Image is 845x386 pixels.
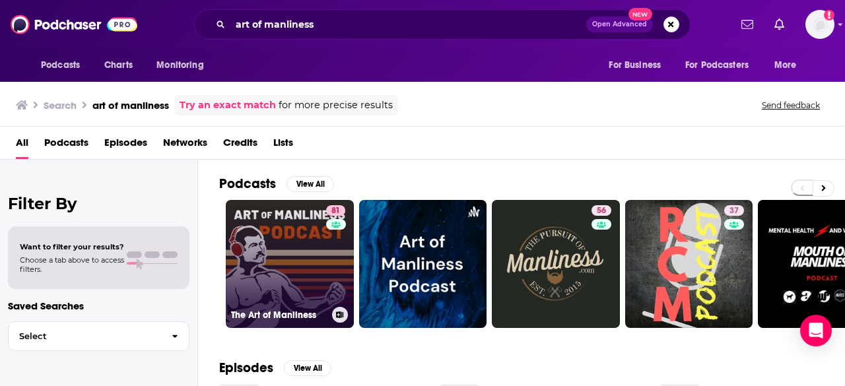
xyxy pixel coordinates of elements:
[586,16,653,32] button: Open AdvancedNew
[104,56,133,75] span: Charts
[287,176,334,192] button: View All
[628,8,652,20] span: New
[41,56,80,75] span: Podcasts
[8,300,189,312] p: Saved Searches
[156,56,203,75] span: Monitoring
[223,132,257,159] a: Credits
[20,242,124,251] span: Want to filter your results?
[284,360,331,376] button: View All
[724,205,744,216] a: 37
[609,56,661,75] span: For Business
[805,10,834,39] span: Logged in as megcassidy
[8,321,189,351] button: Select
[591,205,611,216] a: 56
[219,360,273,376] h2: Episodes
[20,255,124,274] span: Choose a tab above to access filters.
[8,194,189,213] h2: Filter By
[685,56,749,75] span: For Podcasters
[44,132,88,159] a: Podcasts
[147,53,220,78] button: open menu
[492,200,620,328] a: 56
[219,176,276,192] h2: Podcasts
[194,9,691,40] div: Search podcasts, credits, & more...
[597,205,606,218] span: 56
[677,53,768,78] button: open menu
[32,53,97,78] button: open menu
[11,12,137,37] img: Podchaser - Follow, Share and Rate Podcasts
[163,132,207,159] a: Networks
[273,132,293,159] a: Lists
[104,132,147,159] a: Episodes
[44,99,77,112] h3: Search
[824,10,834,20] svg: Add a profile image
[96,53,141,78] a: Charts
[180,98,276,113] a: Try an exact match
[765,53,813,78] button: open menu
[774,56,797,75] span: More
[769,13,790,36] a: Show notifications dropdown
[729,205,739,218] span: 37
[92,99,169,112] h3: art of manliness
[805,10,834,39] img: User Profile
[758,100,824,111] button: Send feedback
[326,205,345,216] a: 81
[592,21,647,28] span: Open Advanced
[219,176,334,192] a: PodcastsView All
[800,315,832,346] div: Open Intercom Messenger
[230,14,586,35] input: Search podcasts, credits, & more...
[219,360,331,376] a: EpisodesView All
[16,132,28,159] a: All
[279,98,393,113] span: for more precise results
[231,309,327,321] h3: The Art of Manliness
[331,205,340,218] span: 81
[599,53,677,78] button: open menu
[625,200,753,328] a: 37
[736,13,759,36] a: Show notifications dropdown
[805,10,834,39] button: Show profile menu
[226,200,354,328] a: 81The Art of Manliness
[9,332,161,340] span: Select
